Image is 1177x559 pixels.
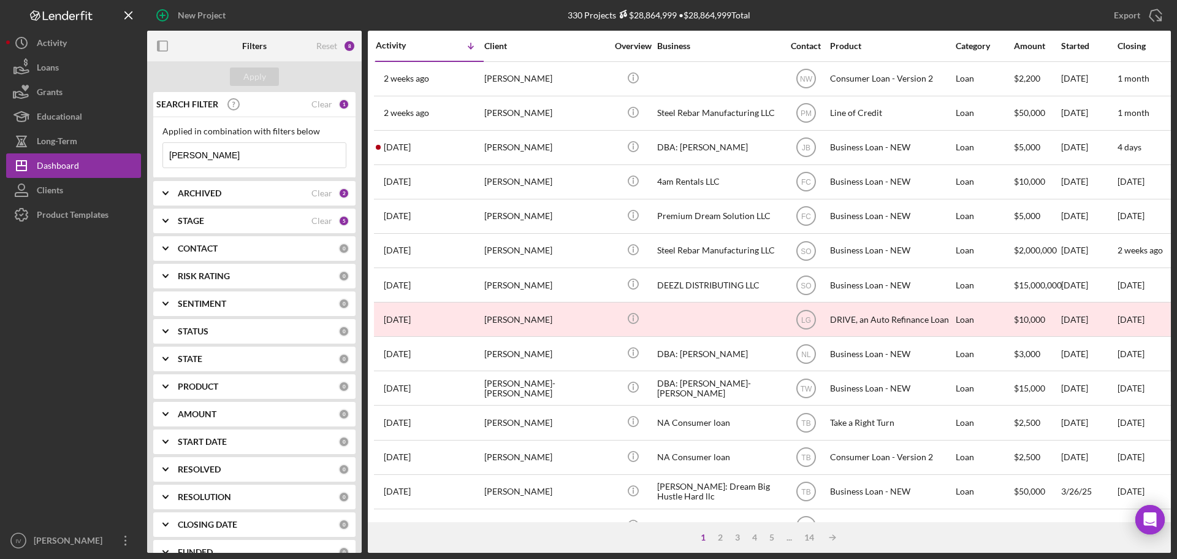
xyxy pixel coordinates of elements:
[800,384,812,393] text: TW
[1061,63,1116,95] div: [DATE]
[1118,280,1145,290] time: [DATE]
[1014,452,1040,462] span: $2,500
[1118,452,1145,462] time: [DATE]
[178,354,202,364] b: STATE
[1014,520,1045,531] span: $50,000
[178,299,226,309] b: SENTIMENT
[657,200,780,233] div: Premium Dream Solution LLC
[763,533,780,542] div: 5
[1014,417,1040,428] span: $2,500
[1118,486,1145,496] time: [DATE]
[956,166,1013,198] div: Loan
[830,166,953,198] div: Business Loan - NEW
[568,10,750,20] div: 330 Projects • $28,864,999 Total
[338,215,349,226] div: 5
[147,3,238,28] button: New Project
[801,488,810,496] text: TB
[1118,314,1145,325] time: [DATE]
[1118,417,1145,428] time: [DATE]
[6,31,141,55] button: Activity
[6,178,141,202] a: Clients
[1114,3,1140,28] div: Export
[1014,303,1060,336] div: $10,000
[801,247,811,255] text: SO
[800,75,813,83] text: NW
[830,510,953,542] div: Business Loan - NEW
[956,41,1013,51] div: Category
[1118,176,1145,187] time: [DATE]
[338,547,349,558] div: 0
[343,40,356,52] div: 8
[6,104,141,129] button: Educational
[384,349,411,359] time: 2025-05-28 15:24
[801,281,811,290] text: SO
[311,188,332,198] div: Clear
[162,126,346,136] div: Applied in combination with filters below
[657,510,780,542] div: Friend In Me Corp
[657,406,780,439] div: NA Consumer loan
[798,533,820,542] div: 14
[830,303,953,336] div: DRIVE, an Auto Refinance Loan
[610,41,656,51] div: Overview
[1118,520,1145,531] time: [DATE]
[801,350,811,358] text: NL
[384,418,411,428] time: 2025-05-09 19:55
[1118,210,1145,221] time: [DATE]
[1014,269,1060,301] div: $15,000,000
[657,372,780,404] div: DBA: [PERSON_NAME]-[PERSON_NAME]
[338,298,349,309] div: 0
[830,97,953,129] div: Line of Credit
[1061,337,1116,370] div: [DATE]
[484,303,607,336] div: [PERSON_NAME]
[830,269,953,301] div: Business Loan - NEW
[657,234,780,267] div: Steel Rebar Manufacturing LLC
[956,337,1013,370] div: Loan
[384,74,429,83] time: 2025-09-18 18:04
[956,234,1013,267] div: Loan
[311,99,332,109] div: Clear
[484,41,607,51] div: Client
[338,519,349,530] div: 0
[801,522,811,531] text: NL
[6,80,141,104] button: Grants
[1118,142,1141,152] time: 4 days
[1118,383,1145,393] time: [DATE]
[384,211,411,221] time: 2025-08-07 22:35
[156,99,218,109] b: SEARCH FILTER
[1014,200,1060,233] div: $5,000
[1061,510,1116,542] div: [DATE]
[230,67,279,86] button: Apply
[1118,107,1149,118] time: 1 month
[178,409,216,419] b: AMOUNT
[6,202,141,227] a: Product Templates
[830,441,953,474] div: Consumer Loan - Version 2
[384,142,411,152] time: 2025-08-20 18:42
[37,178,63,206] div: Clients
[657,441,780,474] div: NA Consumer loan
[1014,349,1040,359] span: $3,000
[243,67,266,86] div: Apply
[1061,406,1116,439] div: [DATE]
[178,216,204,226] b: STAGE
[1061,269,1116,301] div: [DATE]
[695,533,712,542] div: 1
[178,492,231,502] b: RESOLUTION
[384,521,411,531] time: 2025-04-09 17:21
[178,3,226,28] div: New Project
[1118,73,1149,83] time: 1 month
[657,269,780,301] div: DEEZL DISTRIBUTING LLC
[484,476,607,508] div: [PERSON_NAME]
[484,200,607,233] div: [PERSON_NAME]
[37,55,59,83] div: Loans
[1118,349,1145,359] time: [DATE]
[830,234,953,267] div: Business Loan - NEW
[830,41,953,51] div: Product
[338,353,349,364] div: 0
[801,453,810,462] text: TB
[37,104,82,132] div: Educational
[338,326,349,337] div: 0
[712,533,729,542] div: 2
[956,200,1013,233] div: Loan
[178,271,230,281] b: RISK RATING
[801,419,810,428] text: TB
